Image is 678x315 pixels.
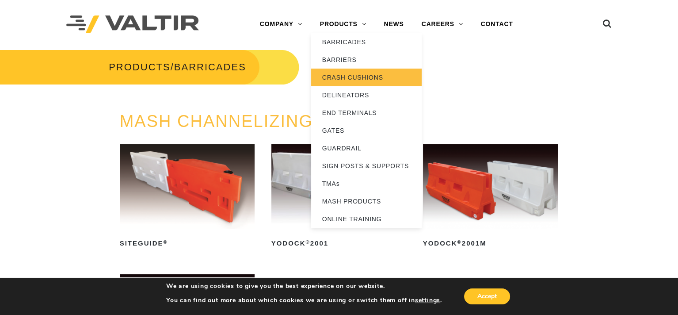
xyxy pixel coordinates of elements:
a: CAREERS [413,15,472,33]
a: CONTACT [472,15,522,33]
a: GATES [311,122,422,139]
sup: ® [164,239,168,245]
a: NEWS [375,15,412,33]
h2: SiteGuide [120,237,255,251]
sup: ® [305,239,310,245]
img: Yodock 2001 Water Filled Barrier and Barricade [271,144,406,229]
span: BARRICADES [174,61,246,73]
a: GUARDRAIL [311,139,422,157]
button: Accept [464,288,510,304]
a: PRODUCTS [109,61,170,73]
a: MASH CHANNELIZING DEVICES [120,112,399,131]
a: SIGN POSTS & SUPPORTS [311,157,422,175]
button: settings [415,296,440,304]
img: Valtir [66,15,199,34]
p: We are using cookies to give you the best experience on our website. [166,282,442,290]
sup: ® [457,239,461,245]
a: PRODUCTS [311,15,375,33]
a: ONLINE TRAINING [311,210,422,228]
a: Yodock®2001 [271,144,406,250]
a: DELINEATORS [311,86,422,104]
a: BARRICADES [311,33,422,51]
a: MASH PRODUCTS [311,192,422,210]
a: BARRIERS [311,51,422,69]
p: You can find out more about which cookies we are using or switch them off in . [166,296,442,304]
a: END TERMINALS [311,104,422,122]
a: COMPANY [251,15,311,33]
a: TMAs [311,175,422,192]
h2: Yodock 2001M [423,237,558,251]
h2: Yodock 2001 [271,237,406,251]
a: Yodock®2001M [423,144,558,250]
a: SiteGuide® [120,144,255,250]
a: CRASH CUSHIONS [311,69,422,86]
